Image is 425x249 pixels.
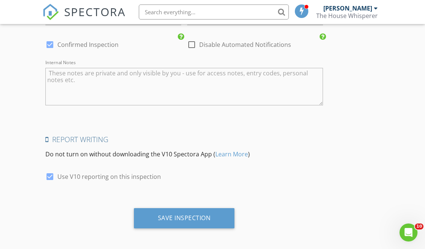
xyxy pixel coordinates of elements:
iframe: Intercom live chat [399,223,417,241]
label: Confirmed Inspection [57,41,119,48]
div: Save Inspection [158,214,211,222]
img: The Best Home Inspection Software - Spectora [42,4,59,20]
p: Do not turn on without downloading the V10 Spectora App ( ) [45,150,323,159]
input: Search everything... [139,4,289,19]
div: [PERSON_NAME] [323,4,372,12]
span: 10 [415,223,423,229]
span: SPECTORA [64,4,126,19]
h4: Report Writing [45,135,323,144]
label: Use V10 reporting on this inspection [57,173,161,180]
div: The House Whisperer [316,12,378,19]
a: SPECTORA [42,10,126,26]
a: Learn More [215,150,248,158]
label: Disable Automated Notifications [199,41,291,48]
textarea: Internal Notes [45,68,323,105]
